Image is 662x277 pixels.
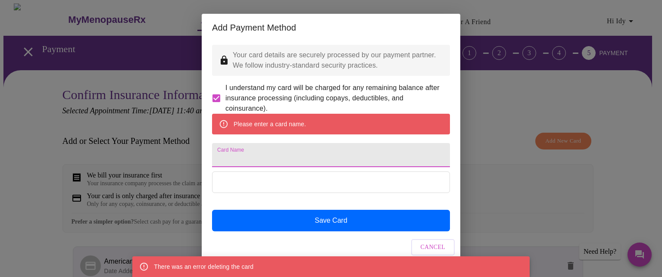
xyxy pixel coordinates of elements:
div: There was an error deleting the card [154,259,253,274]
span: I understand my card will be charged for any remaining balance after insurance processing (includ... [225,83,443,114]
span: Cancel [421,242,446,253]
p: Your card details are securely processed by our payment partner. We follow industry-standard secu... [233,50,443,71]
button: Cancel [411,239,455,256]
h2: Add Payment Method [212,21,450,34]
iframe: Secure Credit Card Form [212,172,450,193]
button: Save Card [212,210,450,231]
div: Please enter a card name. [234,116,306,132]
